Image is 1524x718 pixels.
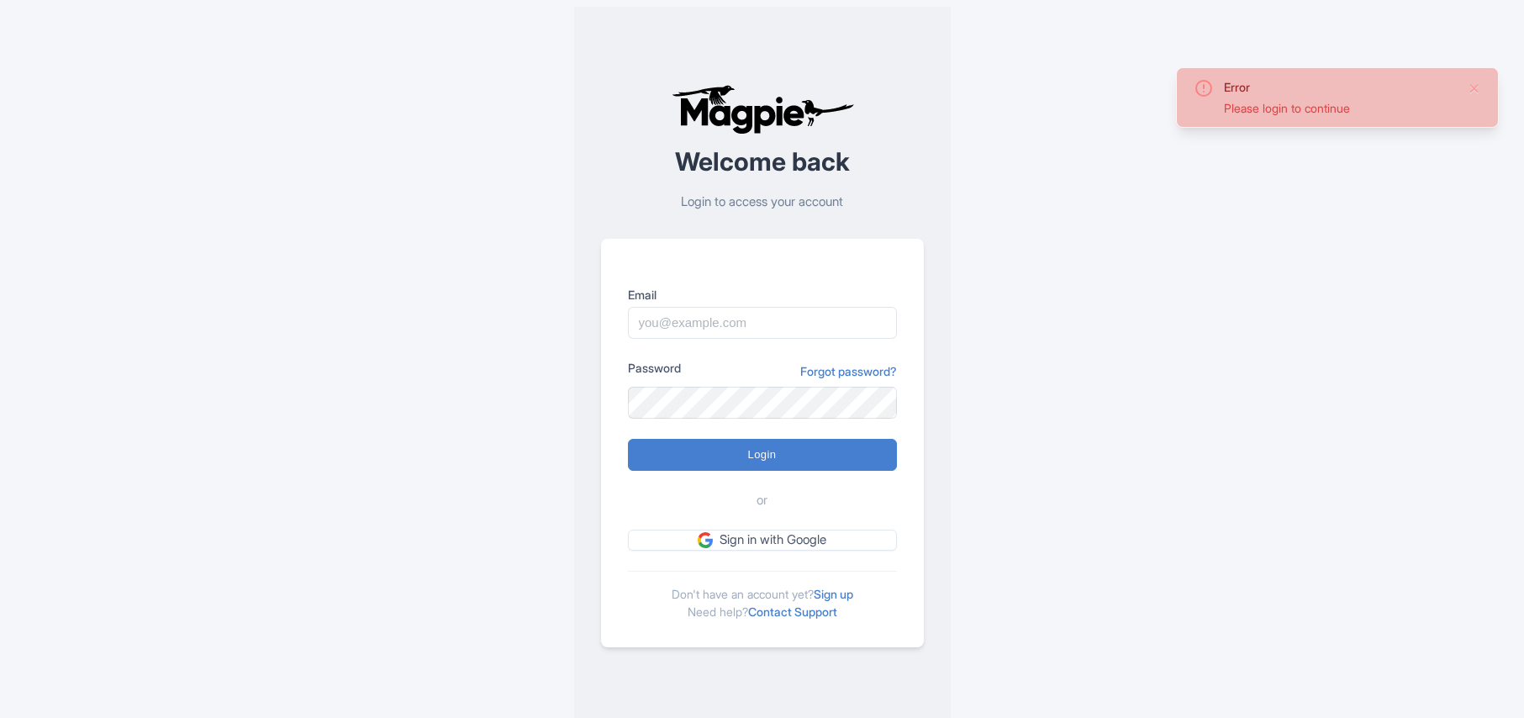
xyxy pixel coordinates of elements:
p: Login to access your account [601,193,924,212]
input: you@example.com [628,307,897,339]
div: Don't have an account yet? Need help? [628,571,897,620]
h2: Welcome back [601,148,924,176]
a: Contact Support [748,604,837,619]
img: google.svg [698,532,713,547]
a: Sign up [814,587,853,601]
a: Sign in with Google [628,530,897,551]
div: Error [1224,78,1454,96]
img: logo-ab69f6fb50320c5b225c76a69d11143b.png [667,84,857,135]
button: Close [1468,78,1481,98]
label: Password [628,359,681,377]
input: Login [628,439,897,471]
label: Email [628,286,897,304]
div: Please login to continue [1224,99,1454,117]
span: or [757,491,767,510]
a: Forgot password? [800,362,897,380]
